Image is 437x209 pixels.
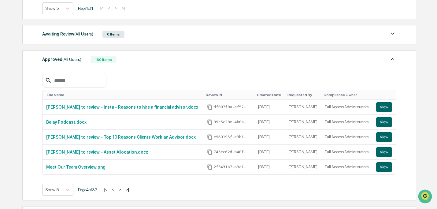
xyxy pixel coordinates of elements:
td: Full Access Administrators [321,145,372,160]
a: Belay Podcast.docx [46,120,87,125]
span: Page 4 of 32 [78,187,97,192]
a: Meet Our Team Overview.png [46,165,106,170]
button: < [106,6,112,11]
div: Toggle SortBy [287,93,319,97]
div: 160 Items [91,56,117,63]
td: [PERSON_NAME] [285,145,321,160]
span: 743cc62d-b40f-46ff-87e3-3e8d0242f89e [214,150,250,155]
a: [PERSON_NAME] to review - Top 10 Reasons Clients Work an Advisor.docx [46,135,196,140]
span: Pylon [61,104,74,108]
button: View [376,147,392,157]
p: How can we help? [6,13,111,23]
span: Preclearance [12,77,39,83]
a: 🖐️Preclearance [4,75,42,86]
span: Copy Id [207,104,213,110]
span: Copy Id [207,119,213,125]
div: We're available if you need us! [21,53,77,58]
span: Copy Id [207,134,213,140]
button: View [376,117,392,127]
span: df097f0a-ef57-437a-9d47-d4bed6699314 [214,105,250,110]
button: >| [120,6,127,11]
button: > [117,187,123,192]
button: View [376,162,392,172]
td: [DATE] [254,115,285,130]
div: Toggle SortBy [47,93,201,97]
td: [PERSON_NAME] [285,130,321,145]
td: [DATE] [254,100,285,115]
span: Attestations [50,77,76,83]
button: |< [102,187,109,192]
a: 🗄️Attestations [42,75,78,86]
button: View [376,132,392,142]
a: [PERSON_NAME] to review - Insta - Reasons to hire a financial advisor.docx [46,105,198,110]
div: 🗄️ [44,78,49,83]
div: Toggle SortBy [377,93,394,97]
td: [DATE] [254,160,285,174]
td: [PERSON_NAME] [285,100,321,115]
img: caret [389,55,396,63]
span: Page 1 of 1 [78,6,93,11]
td: [DATE] [254,130,285,145]
div: Start new chat [21,47,100,53]
div: Approved [42,55,81,63]
div: Toggle SortBy [206,93,252,97]
img: caret [389,30,396,37]
td: Full Access Administrators [321,160,372,174]
a: [PERSON_NAME] to review - Asset Allocation.docx [46,150,148,155]
span: Data Lookup [12,89,39,95]
img: 1746055101610-c473b297-6a78-478c-a979-82029cc54cd1 [6,47,17,58]
div: Toggle SortBy [257,93,283,97]
button: View [376,102,392,112]
div: 🔎 [6,89,11,94]
button: >| [124,187,131,192]
a: 🔎Data Lookup [4,86,41,97]
span: 2f3431a7-a3c1-4b4a-8194-80a00170ae61 [214,165,250,170]
span: (All Users) [74,32,93,36]
button: Start new chat [104,49,111,56]
td: [DATE] [254,145,285,160]
input: Clear [16,28,101,34]
button: |< [98,6,105,11]
span: (All Users) [62,57,81,62]
span: Copy Id [207,149,213,155]
span: e969195f-e3b1-44ed-9b9e-6089dc993e8f [214,135,250,140]
div: Awaiting Review [42,30,93,38]
td: Full Access Administrators [321,100,372,115]
div: 🖐️ [6,78,11,83]
div: 0 Items [102,31,124,38]
span: Copy Id [207,164,213,170]
td: Full Access Administrators [321,115,372,130]
iframe: Open customer support [417,189,434,205]
button: < [110,187,116,192]
td: [PERSON_NAME] [285,115,321,130]
span: 09c5c20e-4b0a-4d4d-b0a9-6db87ed9236f [214,120,250,125]
button: > [113,6,119,11]
a: Powered byPylon [43,103,74,108]
div: Toggle SortBy [324,93,370,97]
td: [PERSON_NAME] [285,160,321,174]
td: Full Access Administrators [321,130,372,145]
